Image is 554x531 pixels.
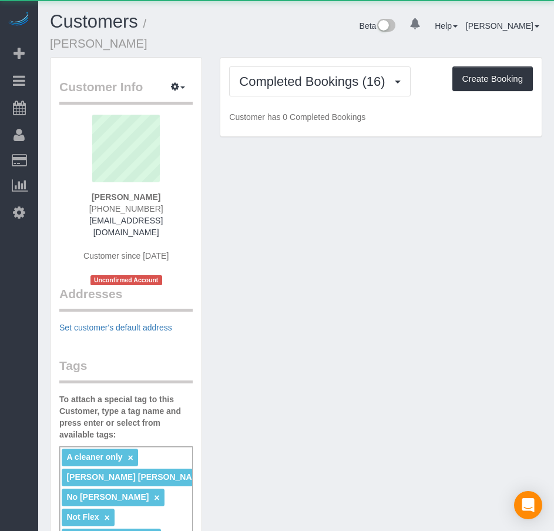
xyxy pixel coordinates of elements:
[59,323,172,332] a: Set customer's default address
[92,192,160,202] strong: [PERSON_NAME]
[89,204,163,213] span: [PHONE_NUMBER]
[90,275,162,285] span: Unconfirmed Account
[59,357,193,383] legend: Tags
[105,513,110,523] a: ×
[66,492,149,502] span: No [PERSON_NAME]
[127,453,133,463] a: ×
[7,12,31,28] img: Automaid Logo
[229,111,533,123] p: Customer has 0 Completed Bookings
[59,393,193,440] label: To attach a special tag to this Customer, type a tag name and press enter or select from availabl...
[66,512,99,522] span: Not Flex
[83,251,169,261] span: Customer since [DATE]
[229,66,410,96] button: Completed Bookings (16)
[239,74,391,89] span: Completed Bookings (16)
[435,21,458,31] a: Help
[466,21,539,31] a: [PERSON_NAME]
[154,493,159,503] a: ×
[360,21,396,31] a: Beta
[66,472,251,482] span: [PERSON_NAME] [PERSON_NAME] Requested
[514,491,542,519] div: Open Intercom Messenger
[452,66,533,91] button: Create Booking
[59,78,193,105] legend: Customer Info
[50,11,138,32] a: Customers
[376,19,395,34] img: New interface
[89,216,163,237] a: [EMAIL_ADDRESS][DOMAIN_NAME]
[66,452,122,462] span: A cleaner only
